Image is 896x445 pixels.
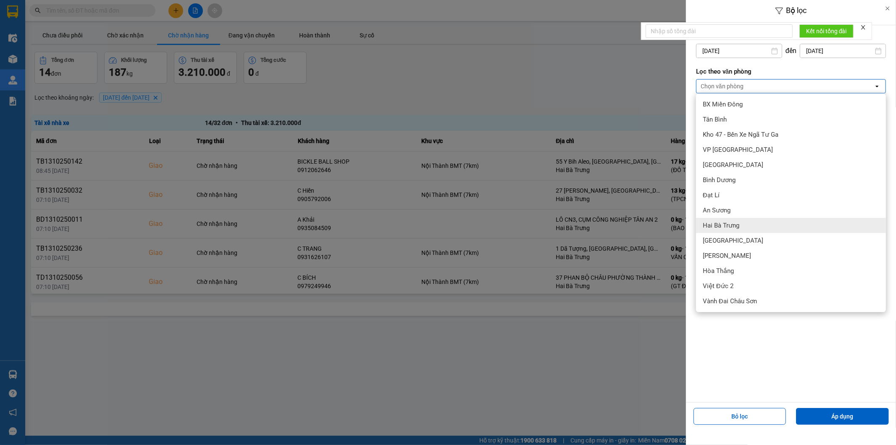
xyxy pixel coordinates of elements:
div: Chọn văn phòng [701,82,744,90]
span: An Sương [703,206,730,215]
button: Áp dụng [796,408,889,425]
input: Nhập số tổng đài [646,24,793,38]
span: Kết nối tổng đài [806,26,847,36]
span: Hòa Thắng [703,267,734,275]
span: Kho 47 - Bến Xe Ngã Tư Ga [703,130,778,139]
span: Bộ lọc [786,6,807,15]
label: Lọc theo văn phòng [696,67,886,76]
span: close [860,24,866,30]
span: Đạt Lí [703,191,720,199]
input: Select a date. [800,44,885,58]
span: Hai Bà Trưng [703,221,739,230]
span: BX Miền Đông [703,100,743,109]
span: Việt Đức 2 [703,282,733,290]
span: VP [GEOGRAPHIC_DATA] [703,146,773,154]
span: [GEOGRAPHIC_DATA] [703,161,763,169]
button: Kết nối tổng đài [799,24,854,38]
ul: Menu [696,93,886,312]
span: [PERSON_NAME] [703,252,751,260]
span: Tân Bình [703,115,727,124]
button: Bỏ lọc [694,408,786,425]
span: Vành Đai Châu Sơn [703,297,757,305]
div: đến [782,47,800,55]
input: Select a date. [696,44,782,58]
span: [GEOGRAPHIC_DATA] [703,236,763,245]
span: Bình Dương [703,176,736,184]
svg: open [874,83,880,90]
